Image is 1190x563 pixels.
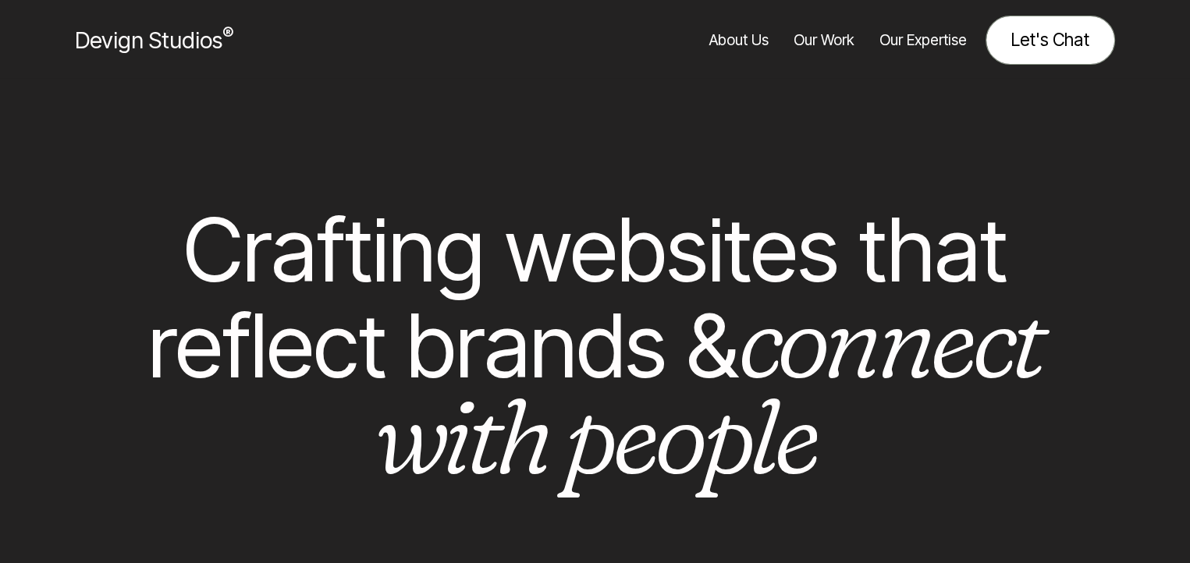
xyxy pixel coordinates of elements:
[986,16,1115,65] a: Contact us about your project
[222,23,233,44] sup: ®
[879,16,967,65] a: Our Expertise
[709,16,769,65] a: About Us
[374,275,1042,500] em: connect with people
[75,23,233,57] a: Devign Studios® Homepage
[794,16,854,65] a: Our Work
[129,202,1061,490] h1: Crafting websites that reflect brands &
[75,27,233,54] span: Devign Studios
